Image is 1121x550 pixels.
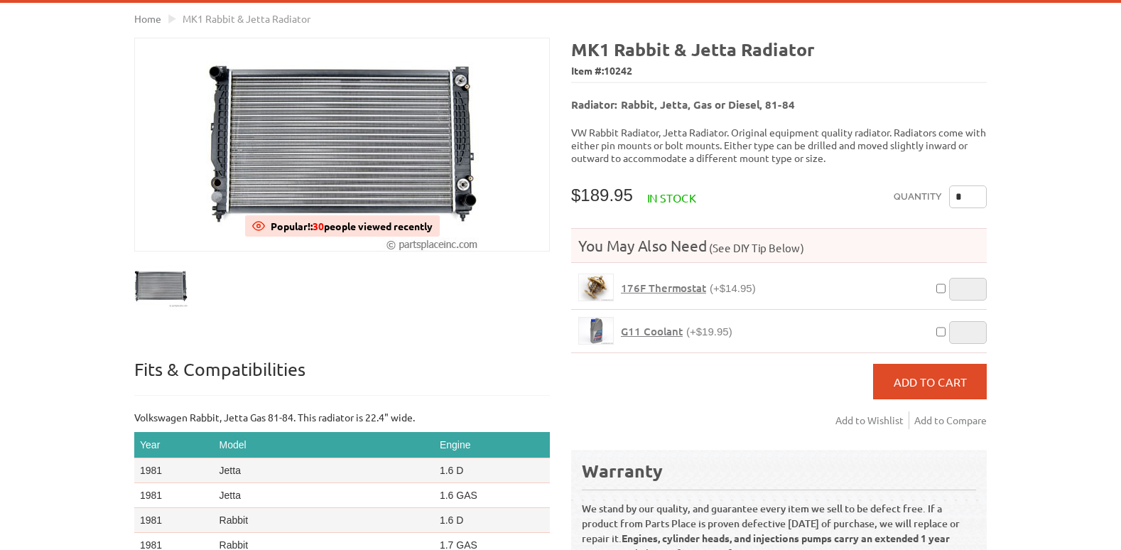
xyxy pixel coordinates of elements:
img: View [252,220,265,232]
span: Add to Cart [894,374,967,389]
span: G11 Coolant [621,324,683,338]
td: Rabbit [214,508,434,533]
a: 176F Thermostat [578,274,614,301]
td: 1.6 D [434,458,550,483]
b: MK1 Rabbit & Jetta Radiator [571,38,815,60]
a: 176F Thermostat(+$14.95) [621,281,756,295]
td: 1981 [134,483,214,508]
span: Item #: [571,61,987,82]
span: (+$19.95) [686,325,732,338]
img: MK1 Rabbit & Jetta Radiator [206,38,479,251]
p: Fits & Compatibilities [134,358,550,396]
span: (+$14.95) [710,282,756,294]
b: Radiator: Rabbit, Jetta, Gas or Diesel, 81-84 [571,97,795,112]
p: VW Rabbit Radiator, Jetta Radiator. Original equipment quality radiator. Radiators come with eith... [571,126,987,164]
a: Home [134,12,161,25]
h4: You May Also Need [571,236,987,255]
span: MK1 Rabbit & Jetta Radiator [183,12,310,25]
a: Add to Wishlist [835,411,909,429]
span: $189.95 [571,185,633,205]
th: Engine [434,432,550,458]
span: 10242 [604,64,632,77]
span: 30 [313,220,324,232]
td: Jetta [214,483,434,508]
img: MK1 Rabbit & Jetta Radiator [134,259,188,313]
th: Year [134,432,214,458]
td: Jetta [214,458,434,483]
a: G11 Coolant [578,317,614,345]
img: 176F Thermostat [579,274,613,301]
a: Add to Compare [914,411,987,429]
p: Volkswagen Rabbit, Jetta Gas 81-84. This radiator is 22.4" wide. [134,410,550,425]
img: G11 Coolant [579,318,613,344]
td: 1981 [134,508,214,533]
div: Popular!: people viewed recently [271,215,433,237]
button: Add to Cart [873,364,987,399]
td: 1.6 GAS [434,483,550,508]
span: In stock [647,190,696,205]
span: (See DIY Tip Below) [707,241,804,254]
td: 1981 [134,458,214,483]
td: 1.6 D [434,508,550,533]
label: Quantity [894,185,942,208]
span: 176F Thermostat [621,281,706,295]
a: G11 Coolant(+$19.95) [621,325,732,338]
div: Warranty [582,459,976,482]
th: Model [214,432,434,458]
